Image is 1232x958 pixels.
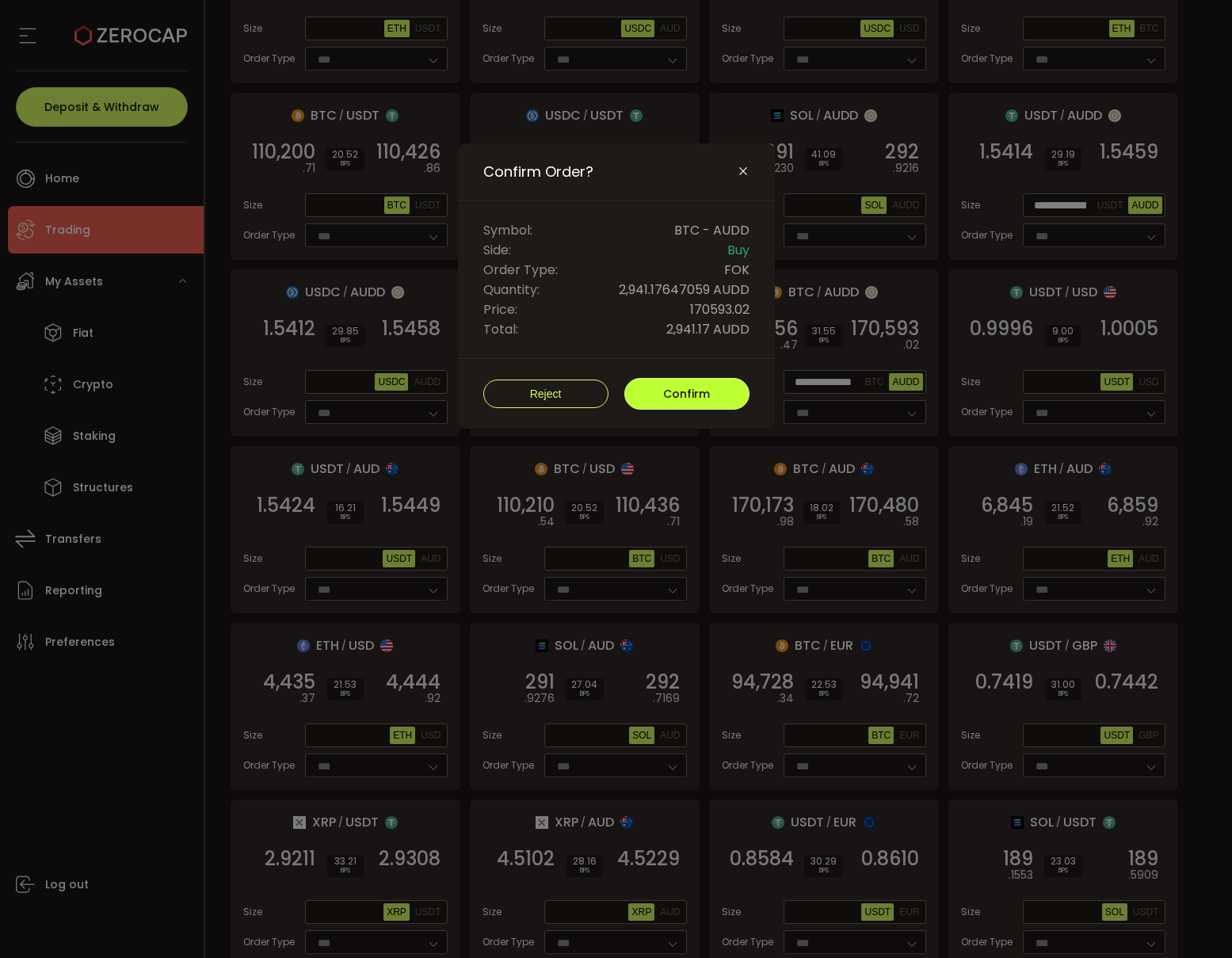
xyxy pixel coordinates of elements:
button: Confirm [624,378,749,410]
button: Reject [483,380,608,408]
span: Total: [483,319,518,339]
span: Order Type: [483,260,558,280]
div: Confirm Order? [458,143,775,429]
span: FOK [724,260,749,280]
iframe: Chat Widget [1043,787,1232,958]
span: 2,941.17647059 AUDD [619,280,749,300]
span: 2,941.17 AUDD [666,319,749,339]
span: Price: [483,300,517,319]
span: 170593.02 [690,300,749,319]
span: Confirm Order? [483,162,593,181]
span: Side: [483,240,511,260]
button: Close [737,165,749,179]
span: BTC - AUDD [674,220,749,240]
span: Confirm [663,386,710,402]
span: Quantity: [483,280,540,300]
span: Reject [530,387,562,400]
span: Symbol: [483,220,532,240]
span: Buy [727,240,749,260]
